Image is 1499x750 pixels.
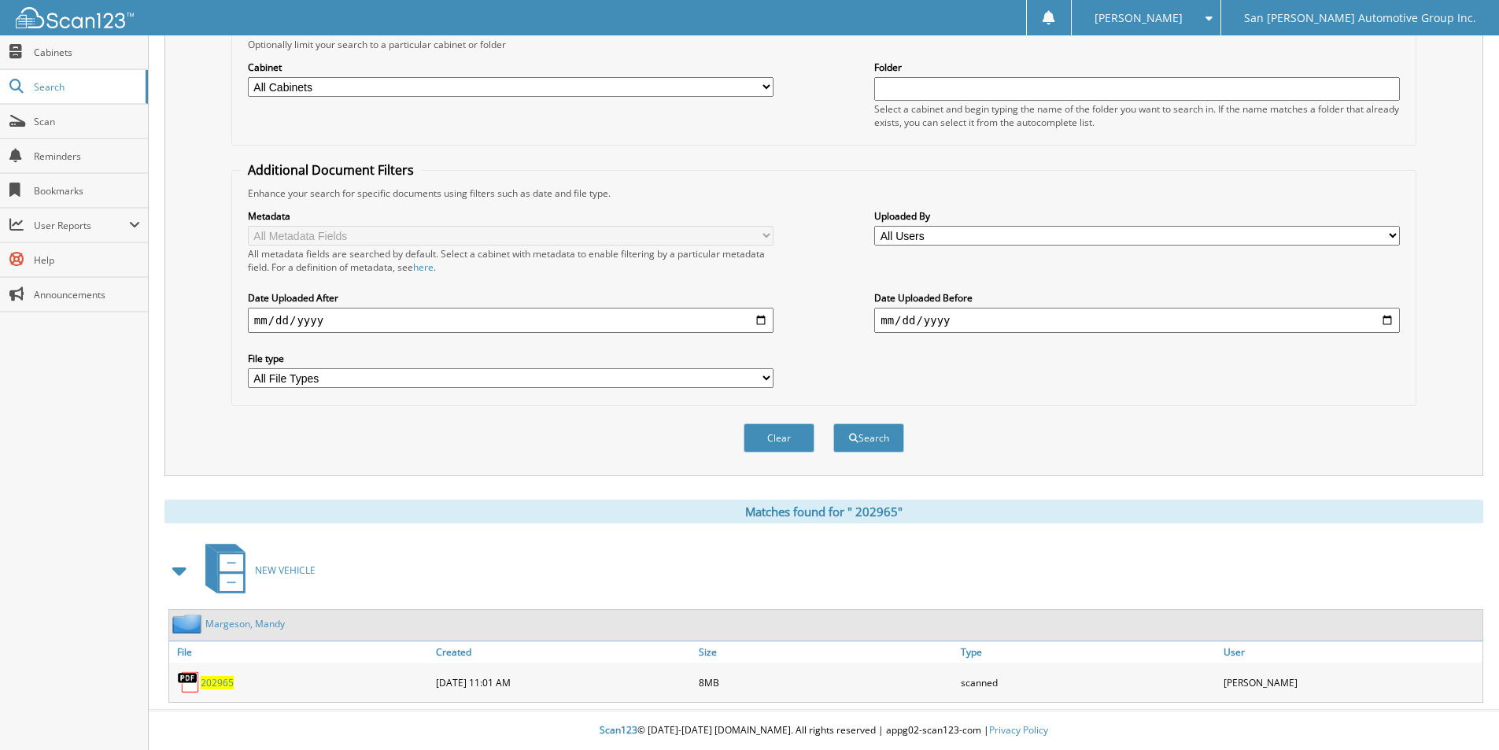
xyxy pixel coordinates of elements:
[874,61,1400,74] label: Folder
[248,247,773,274] div: All metadata fields are searched by default. Select a cabinet with metadata to enable filtering b...
[34,80,138,94] span: Search
[600,723,637,737] span: Scan123
[255,563,316,577] span: N E W V E H I C L E
[149,711,1499,750] div: © [DATE]-[DATE] [DOMAIN_NAME]. All rights reserved | appg02-scan123-com |
[34,219,129,232] span: User Reports
[177,671,201,694] img: PDF.png
[248,61,773,74] label: Cabinet
[248,209,773,223] label: Metadata
[1220,641,1482,663] a: User
[874,291,1400,305] label: Date Uploaded Before
[432,667,695,698] div: [DATE] 11:01 AM
[744,423,814,453] button: Clear
[248,291,773,305] label: Date Uploaded After
[172,614,205,634] img: folder2.png
[1420,674,1499,750] iframe: Chat Widget
[240,38,1408,51] div: Optionally limit your search to a particular cabinet or folder
[169,641,432,663] a: File
[413,260,434,274] a: here
[957,641,1220,663] a: Type
[248,352,773,365] label: File type
[240,161,422,179] legend: Additional Document Filters
[874,102,1400,129] div: Select a cabinet and begin typing the name of the folder you want to search in. If the name match...
[695,641,958,663] a: Size
[16,7,134,28] img: scan123-logo-white.svg
[34,150,140,163] span: Reminders
[164,500,1483,523] div: Matches found for " 202965"
[201,676,234,689] span: 2 0 2 9 6 5
[957,667,1220,698] div: scanned
[248,308,773,333] input: start
[874,209,1400,223] label: Uploaded By
[34,288,140,301] span: Announcements
[695,667,958,698] div: 8MB
[240,187,1408,200] div: Enhance your search for specific documents using filters such as date and file type.
[1095,13,1183,23] span: [PERSON_NAME]
[34,46,140,59] span: Cabinets
[205,617,285,630] a: Margeson, Mandy
[34,115,140,128] span: Scan
[833,423,904,453] button: Search
[201,676,234,689] a: 202965
[34,253,140,267] span: Help
[34,184,140,198] span: Bookmarks
[874,308,1400,333] input: end
[432,641,695,663] a: Created
[989,723,1048,737] a: Privacy Policy
[196,539,316,601] a: NEW VEHICLE
[1220,667,1482,698] div: [PERSON_NAME]
[1244,13,1476,23] span: San [PERSON_NAME] Automotive Group Inc.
